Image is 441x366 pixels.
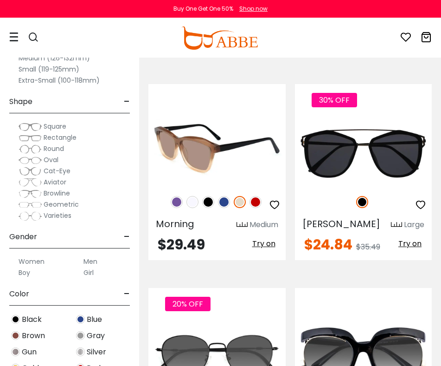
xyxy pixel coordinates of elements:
[186,196,198,208] img: Translucent
[44,144,64,153] span: Round
[19,122,42,131] img: Square.png
[19,64,79,75] label: Small (119-125mm)
[9,283,29,305] span: Color
[202,196,214,208] img: Black
[19,75,100,86] label: Extra-Small (100-118mm)
[44,200,79,209] span: Geometric
[249,196,262,208] img: Red
[124,226,130,248] span: -
[22,330,45,341] span: Brown
[44,166,70,176] span: Cat-Eye
[9,226,37,248] span: Gender
[19,178,42,187] img: Aviator.png
[19,133,42,143] img: Rectangle.png
[19,211,42,221] img: Varieties.png
[398,238,422,249] span: Try on
[19,167,42,176] img: Cat-Eye.png
[9,91,32,113] span: Shape
[44,211,71,220] span: Varieties
[171,196,183,208] img: Purple
[249,238,278,250] button: Try on
[252,238,275,249] span: Try on
[165,297,211,311] span: 20% OFF
[404,219,424,230] div: Large
[83,256,97,267] label: Men
[83,267,94,278] label: Girl
[302,217,380,230] span: [PERSON_NAME]
[19,200,42,209] img: Geometric.png
[11,347,20,356] img: Gun
[44,177,66,187] span: Aviator
[181,26,257,50] img: abbeglasses.com
[312,93,357,107] span: 30% OFF
[19,144,42,154] img: Round.png
[19,189,42,198] img: Browline.png
[295,118,432,186] img: Black Lydia - Combination,Metal,TR ,Universal Bridge Fit
[44,189,70,198] span: Browline
[76,315,85,324] img: Blue
[158,235,205,255] span: $29.49
[235,5,268,13] a: Shop now
[218,196,230,208] img: Blue
[148,118,286,186] img: Cream Morning - Acetate ,Spring Hinges
[396,238,424,250] button: Try on
[249,219,278,230] div: Medium
[173,5,233,13] div: Buy One Get One 50%
[19,256,45,267] label: Women
[87,314,102,325] span: Blue
[87,330,105,341] span: Gray
[124,91,130,113] span: -
[22,346,37,358] span: Gun
[76,331,85,340] img: Gray
[22,314,42,325] span: Black
[44,155,58,164] span: Oval
[19,267,30,278] label: Boy
[87,346,106,358] span: Silver
[356,242,380,252] span: $35.49
[236,222,248,229] img: size ruler
[156,217,194,230] span: Morning
[19,156,42,165] img: Oval.png
[76,347,85,356] img: Silver
[304,235,352,255] span: $24.84
[11,315,20,324] img: Black
[356,196,368,208] img: Black
[44,133,77,142] span: Rectangle
[239,5,268,13] div: Shop now
[11,331,20,340] img: Brown
[44,122,66,131] span: Square
[391,222,402,229] img: size ruler
[19,52,90,64] label: Medium (126-132mm)
[124,283,130,305] span: -
[234,196,246,208] img: Cream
